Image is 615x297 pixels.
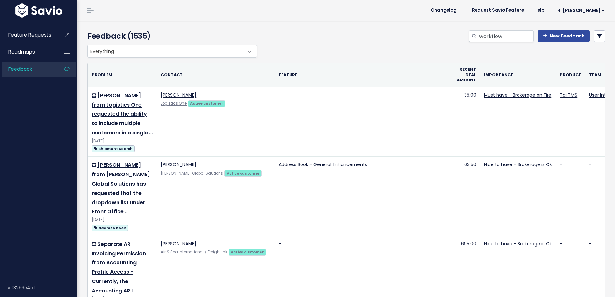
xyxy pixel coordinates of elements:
[453,63,480,87] th: Recent deal amount
[2,45,54,59] a: Roadmaps
[478,30,534,42] input: Search feedback...
[87,45,257,58] span: Everything
[227,171,260,176] strong: Active customer
[161,171,223,176] a: [PERSON_NAME] Global Solutions
[224,170,262,176] a: Active customer
[87,30,254,42] h4: Feedback (1535)
[92,138,153,144] div: [DATE]
[92,92,153,136] a: [PERSON_NAME] from Logistics One requested the ability to include multiple customers in a single …
[556,63,585,87] th: Product
[92,217,153,223] div: [DATE]
[560,92,577,98] a: Tai TMS
[229,249,266,255] a: Active customer
[92,144,135,153] a: Shipment Search
[161,161,196,168] a: [PERSON_NAME]
[453,157,480,236] td: 63.50
[92,145,135,152] span: Shipment Search
[14,3,64,18] img: logo-white.9d6f32f41409.svg
[484,240,552,247] a: Nice to have - Brokerage is Ok
[161,249,227,255] a: Air & Sea International / Freightlink
[157,63,275,87] th: Contact
[2,62,54,77] a: Feedback
[538,30,590,42] a: New Feedback
[557,8,605,13] span: Hi [PERSON_NAME]
[484,161,552,168] a: Nice to have - Brokerage is Ok
[8,48,35,55] span: Roadmaps
[549,5,610,16] a: Hi [PERSON_NAME]
[480,63,556,87] th: Importance
[231,249,264,255] strong: Active customer
[529,5,549,15] a: Help
[161,240,196,247] a: [PERSON_NAME]
[190,101,223,106] strong: Active customer
[8,279,77,296] div: v.f8293e4a1
[92,224,128,232] a: address book
[453,87,480,157] td: 35.00
[8,31,51,38] span: Feature Requests
[92,225,128,231] span: address book
[2,27,54,42] a: Feature Requests
[279,161,367,168] a: Address Book - General Enhancements
[484,92,551,98] a: Must have - Brokerage on Fire
[188,100,225,106] a: Active customer
[161,101,187,106] a: Logistics One
[556,157,585,236] td: -
[8,66,32,72] span: Feedback
[88,63,157,87] th: Problem
[88,45,244,57] span: Everything
[92,161,150,215] a: [PERSON_NAME] from [PERSON_NAME] Global Solutions has requested that the dropdown list under Fron...
[275,63,453,87] th: Feature
[92,240,146,294] a: Separate AR Invoicing Permission from Accounting Profile Access - Currently, the Accounting AR I…
[431,8,456,13] span: Changelog
[275,87,453,157] td: -
[467,5,529,15] a: Request Savio Feature
[161,92,196,98] a: [PERSON_NAME]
